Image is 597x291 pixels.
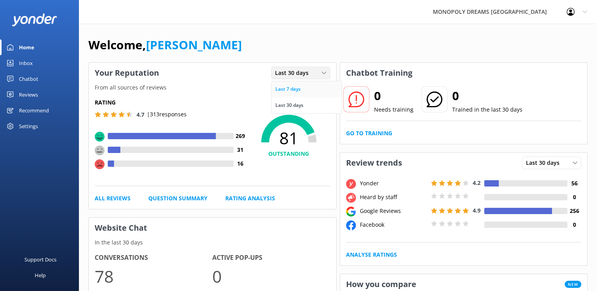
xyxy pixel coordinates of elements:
h3: Website Chat [89,218,336,238]
a: All Reviews [95,194,131,203]
p: | 313 responses [147,110,187,119]
h4: 269 [234,132,247,140]
h4: 0 [567,220,581,229]
div: Heard by staff [358,193,429,201]
h2: 0 [452,86,522,105]
div: Google Reviews [358,207,429,215]
h4: Active Pop-ups [212,253,330,263]
div: Support Docs [24,252,56,267]
div: Chatbot [19,71,38,87]
h3: Review trends [340,153,408,173]
a: Rating Analysis [225,194,275,203]
p: From all sources of reviews [89,83,336,92]
span: Last 30 days [275,69,313,77]
p: NPS [247,98,330,107]
div: Reviews [19,87,38,103]
span: 81 [247,128,330,148]
h3: Your Reputation [89,63,165,83]
div: Inbox [19,55,33,71]
span: Last 30 days [526,159,564,167]
img: yonder-white-logo.png [12,13,57,26]
h4: 16 [234,159,247,168]
div: Last 30 days [275,101,303,109]
a: [PERSON_NAME] [146,37,242,53]
h4: 31 [234,145,247,154]
p: 78 [95,263,212,289]
h1: Welcome, [88,35,242,54]
div: Yonder [358,179,429,188]
span: 4.9 [473,207,481,214]
h5: Rating [95,98,247,107]
span: 4.7 [137,111,144,118]
a: Question Summary [148,194,208,203]
div: Facebook [358,220,429,229]
p: Trained in the last 30 days [452,105,522,114]
h4: 0 [567,193,581,201]
div: Settings [19,118,38,134]
h4: 56 [567,179,581,188]
div: Last 7 days [275,85,301,93]
h4: OUTSTANDING [247,149,330,158]
h4: Conversations [95,253,212,263]
div: Recommend [19,103,49,118]
span: New [565,281,581,288]
p: 0 [212,263,330,289]
a: Go to Training [346,129,392,138]
h2: 0 [374,86,414,105]
p: Needs training [374,105,414,114]
span: 4.2 [473,179,481,187]
a: Analyse Ratings [346,250,397,259]
div: Home [19,39,34,55]
h3: Chatbot Training [340,63,418,83]
div: Help [35,267,46,283]
p: In the last 30 days [89,238,336,247]
h4: 256 [567,207,581,215]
